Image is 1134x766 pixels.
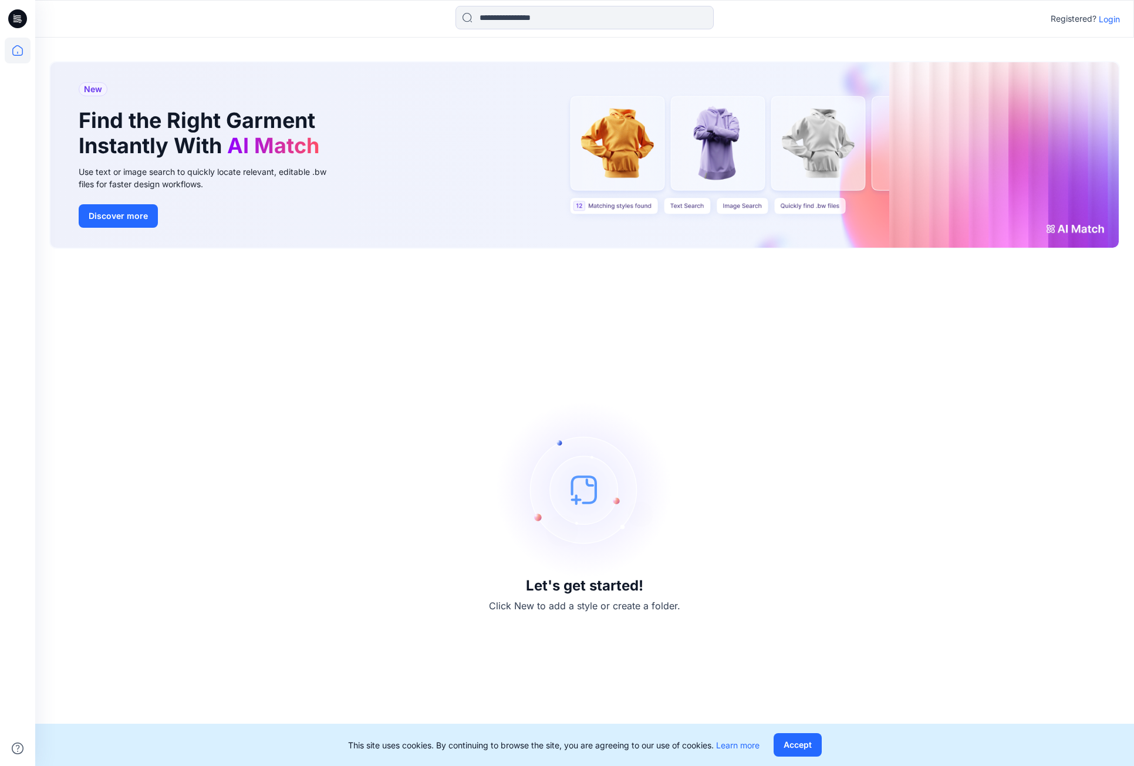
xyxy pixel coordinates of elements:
[497,401,673,578] img: empty-state-image.svg
[774,733,822,757] button: Accept
[1099,13,1120,25] p: Login
[348,739,760,751] p: This site uses cookies. By continuing to browse the site, you are agreeing to our use of cookies.
[526,578,643,594] h3: Let's get started!
[1051,12,1096,26] p: Registered?
[227,133,319,158] span: AI Match
[79,166,343,190] div: Use text or image search to quickly locate relevant, editable .bw files for faster design workflows.
[79,108,325,158] h1: Find the Right Garment Instantly With
[84,82,102,96] span: New
[716,740,760,750] a: Learn more
[79,204,158,228] button: Discover more
[489,599,680,613] p: Click New to add a style or create a folder.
